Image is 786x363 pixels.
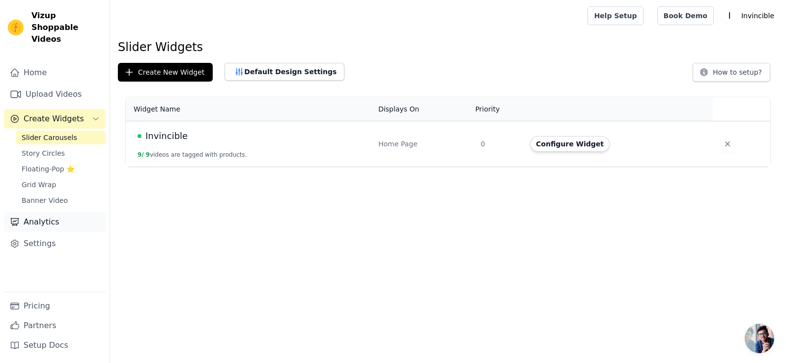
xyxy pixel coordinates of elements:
span: Vizup Shoppable Videos [31,10,102,45]
a: Book Demo [657,6,714,25]
a: Story Circles [16,146,106,160]
a: Analytics [4,212,106,232]
span: Live Published [138,134,141,138]
a: Slider Carousels [16,131,106,144]
a: Upload Videos [4,84,106,104]
span: Banner Video [22,195,68,205]
button: I Invincible [722,7,778,25]
button: Create Widgets [4,109,106,129]
span: Create Widgets [24,113,84,125]
a: Home [4,63,106,83]
text: I [728,11,730,21]
span: 9 [146,151,150,158]
th: Priority [475,97,524,121]
a: Floating-Pop ⭐ [16,162,106,176]
p: Invincible [737,7,778,25]
a: Setup Docs [4,335,106,355]
button: Delete widget [719,135,736,153]
th: Displays On [372,97,475,121]
span: Story Circles [22,148,65,158]
a: How to setup? [693,70,770,79]
img: Vizup [8,20,24,35]
th: Widget Name [126,97,372,121]
button: How to setup? [693,63,770,82]
span: 9 / [138,151,144,158]
a: Grid Wrap [16,178,106,192]
a: Pricing [4,296,106,316]
span: Slider Carousels [22,133,77,142]
h1: Slider Widgets [118,39,778,55]
span: Invincible [145,129,188,143]
button: Create New Widget [118,63,213,82]
div: Home Page [378,139,469,149]
button: Default Design Settings [225,63,344,81]
a: Settings [4,234,106,253]
button: 9/ 9videos are tagged with products. [138,151,247,159]
td: 0 [475,121,524,167]
a: Banner Video [16,194,106,207]
a: Partners [4,316,106,335]
span: Floating-Pop ⭐ [22,164,75,174]
span: Grid Wrap [22,180,56,190]
a: Help Setup [588,6,643,25]
a: Open chat [745,324,774,353]
button: Configure Widget [530,136,610,152]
